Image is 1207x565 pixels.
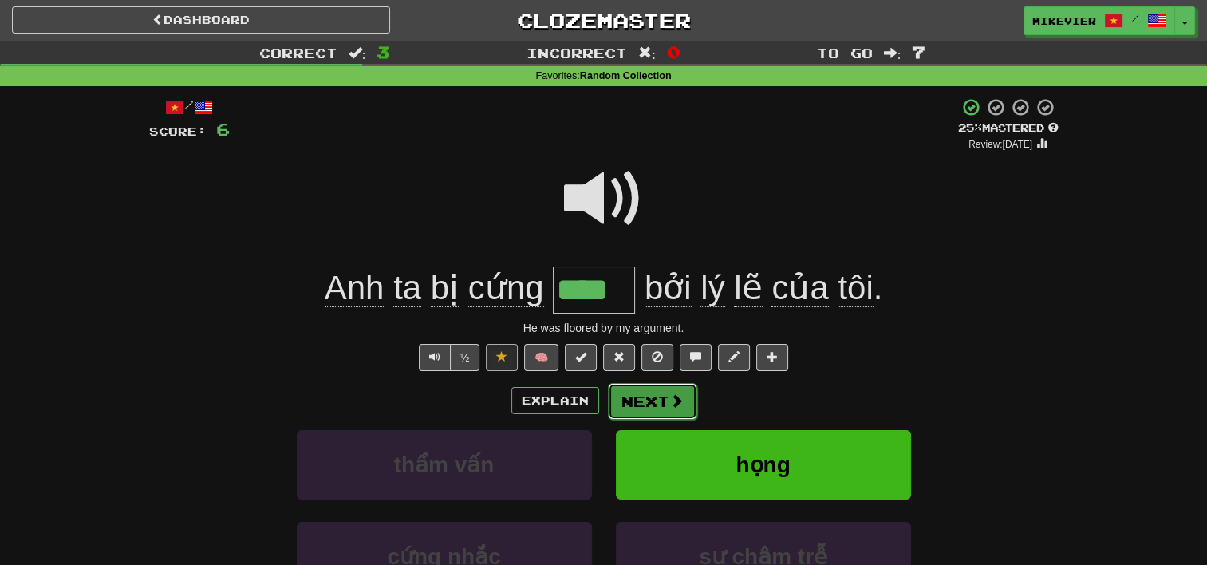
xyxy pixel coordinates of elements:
span: Score: [149,124,207,138]
button: Discuss sentence (alt+u) [680,344,712,371]
span: 6 [216,119,230,139]
span: mikevier [1032,14,1096,28]
span: lý [700,269,724,307]
span: 0 [667,42,680,61]
span: cứng [468,269,544,307]
button: Edit sentence (alt+d) [718,344,750,371]
button: họng [616,430,911,500]
button: Add to collection (alt+a) [756,344,788,371]
span: : [349,46,366,60]
button: Unfavorite sentence (alt+f) [486,344,518,371]
span: : [884,46,901,60]
button: Play sentence audio (ctl+space) [419,344,451,371]
span: ta [393,269,421,307]
button: Explain [511,387,599,414]
span: bởi [645,269,692,307]
div: He was floored by my argument. [149,320,1059,336]
strong: Random Collection [580,70,672,81]
a: Clozemaster [414,6,792,34]
div: / [149,97,230,117]
span: 25 % [958,121,982,134]
button: 🧠 [524,344,558,371]
button: thẩm vấn [297,430,592,500]
button: Reset to 0% Mastered (alt+r) [603,344,635,371]
span: bị [431,269,459,307]
span: : [638,46,656,60]
span: tôi [838,269,873,307]
button: Ignore sentence (alt+i) [641,344,673,371]
button: Next [608,383,697,420]
span: . [635,269,882,307]
span: thẩm vấn [394,452,495,477]
div: Text-to-speech controls [416,344,480,371]
button: Set this sentence to 100% Mastered (alt+m) [565,344,597,371]
span: 7 [912,42,925,61]
a: Dashboard [12,6,390,34]
button: ½ [450,344,480,371]
span: họng [736,452,790,477]
span: Correct [259,45,337,61]
div: Mastered [958,121,1059,136]
span: / [1131,13,1139,24]
span: Anh [325,269,385,307]
small: Review: [DATE] [968,139,1032,150]
span: To go [817,45,873,61]
span: Incorrect [527,45,627,61]
span: lẽ [734,269,762,307]
span: 3 [377,42,390,61]
a: mikevier / [1024,6,1175,35]
span: của [771,269,828,307]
